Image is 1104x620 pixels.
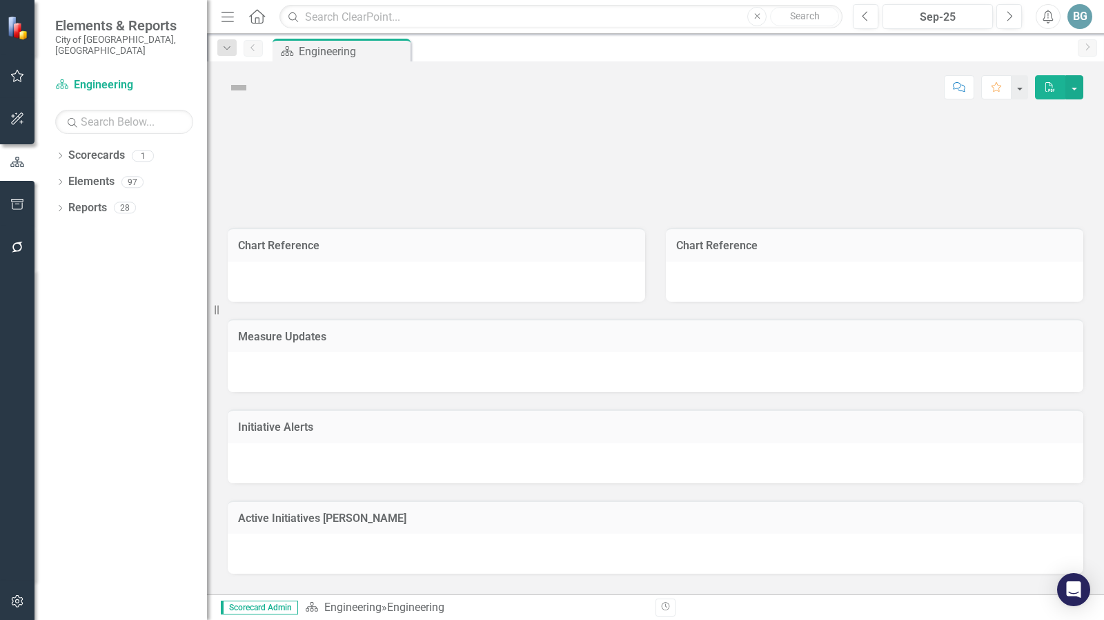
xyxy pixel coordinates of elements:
button: BG [1067,4,1092,29]
div: Sep-25 [887,9,988,26]
img: ClearPoint Strategy [7,15,31,39]
div: 28 [114,202,136,214]
a: Scorecards [68,148,125,164]
div: 97 [121,176,144,188]
h3: Measure Updates [238,331,1073,343]
button: Sep-25 [883,4,993,29]
input: Search ClearPoint... [279,5,842,29]
a: Engineering [55,77,193,93]
h3: Active Initiatives [PERSON_NAME] [238,512,1073,525]
h3: Chart Reference [238,240,635,252]
div: Engineering [299,43,407,60]
div: Open Intercom Messenger [1057,573,1090,606]
span: Elements & Reports [55,17,193,34]
input: Search Below... [55,110,193,134]
a: Elements [68,174,115,190]
div: 1 [132,150,154,162]
button: Search [770,7,839,26]
img: Not Defined [228,77,250,99]
a: Reports [68,200,107,216]
h3: Initiative Alerts [238,421,1073,434]
small: City of [GEOGRAPHIC_DATA], [GEOGRAPHIC_DATA] [55,34,193,57]
div: Engineering [387,601,444,614]
div: » [305,600,645,616]
span: Scorecard Admin [221,601,298,614]
h3: Chart Reference [676,240,1073,252]
span: Search [790,10,820,21]
a: Engineering [324,601,382,614]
